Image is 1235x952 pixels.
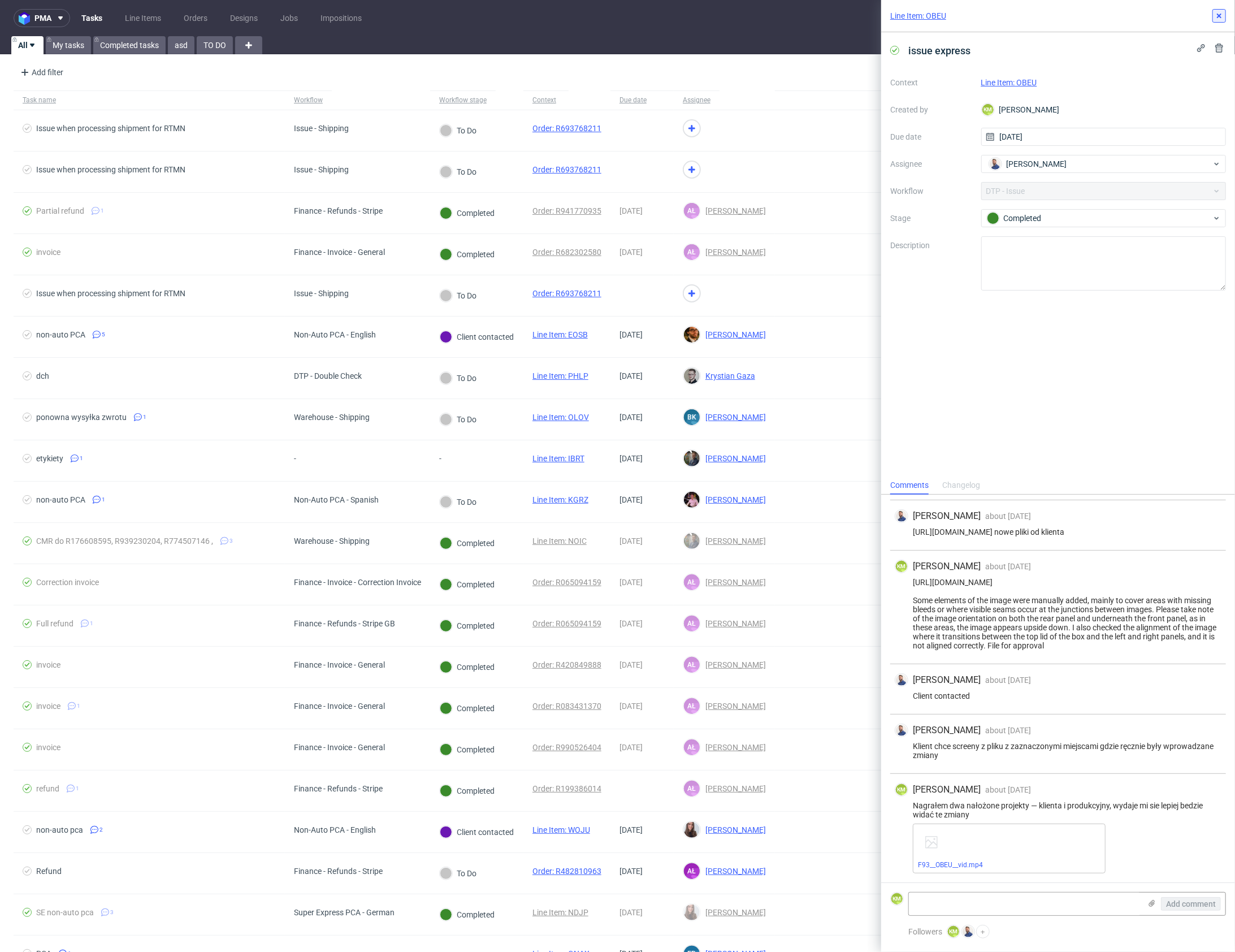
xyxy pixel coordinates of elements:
img: Matteo Corsico [684,327,700,343]
img: Sandra Beśka [684,905,700,920]
div: Non-Auto PCA - English [294,330,376,339]
div: invoice [36,248,60,257]
div: Completed [440,743,495,756]
div: Completed [440,702,495,715]
figcaption: AŁ [684,616,700,631]
a: All [11,36,44,54]
span: about [DATE] [985,726,1031,735]
img: Michał Rachański [896,510,907,522]
span: 1 [77,702,80,711]
span: [PERSON_NAME] [1007,158,1067,170]
a: Order: R065094159 [532,578,601,587]
div: etykiety [36,454,63,463]
a: Order: R990526404 [532,743,601,752]
div: Changelog [942,477,980,495]
div: [URL][DOMAIN_NAME] Some elements of the image were manually added, mainly to cover areas with mis... [895,578,1221,650]
div: ponowna wysyłka zwrotu [36,413,127,422]
span: 3 [110,908,114,917]
img: Michał Rachański [963,926,974,937]
span: [PERSON_NAME] [701,660,766,669]
label: Description [890,239,972,288]
div: Finance - Invoice - General [294,702,385,711]
div: Completed [440,537,495,549]
div: Completed [987,212,1212,224]
div: Finance - Refunds - Stripe [294,867,383,876]
div: Workflow [294,96,323,105]
div: Assignee [683,96,710,105]
div: Issue when processing shipment for RTMN [36,124,185,133]
label: Workflow [890,184,972,198]
span: [PERSON_NAME] [701,495,766,504]
div: Finance - Invoice - General [294,248,385,257]
div: To Do [440,166,476,178]
a: Tasks [75,9,109,27]
span: [PERSON_NAME] [701,619,766,628]
span: [PERSON_NAME] [701,248,766,257]
div: Klient chce screeny z pliku z zaznaczonymi miejscami gdzie ręcznie były wprowadzane zmiany [895,742,1221,760]
div: Issue when processing shipment for RTMN [36,289,185,298]
a: Order: R420849888 [532,660,601,669]
span: [PERSON_NAME] [701,908,766,917]
span: [DATE] [619,206,643,215]
img: Krystian Gaza [684,368,700,384]
span: [PERSON_NAME] [701,330,766,339]
div: Client contacted [440,331,514,343]
figcaption: AŁ [684,863,700,879]
div: dch [36,371,49,380]
a: TO DO [197,36,233,54]
a: Order: R199386014 [532,784,601,793]
span: [DATE] [619,248,643,257]
a: Order: R693768211 [532,289,601,298]
a: Line Item: EOSB [532,330,588,339]
img: Maciej Sobola [684,533,700,549]
a: Line Item: WOJU [532,825,590,834]
div: Correction invoice [36,578,99,587]
figcaption: KM [948,926,959,937]
div: Finance - Invoice - General [294,660,385,669]
span: [PERSON_NAME] [701,867,766,876]
span: [PERSON_NAME] [701,784,766,793]
div: Workflow stage [439,96,487,105]
div: Super Express PCA - German [294,908,395,917]
span: 1 [143,413,146,422]
span: 1 [102,495,105,504]
span: [DATE] [619,536,643,546]
div: To Do [440,289,476,302]
div: Completed [440,785,495,797]
label: Due date [890,130,972,144]
div: Completed [440,908,495,921]
div: invoice [36,702,60,711]
span: [DATE] [619,454,643,463]
span: [DATE] [619,743,643,752]
a: Designs [223,9,265,27]
span: [PERSON_NAME] [701,825,766,834]
span: [PERSON_NAME] [913,674,981,686]
a: Completed tasks [93,36,166,54]
div: Full refund [36,619,73,628]
div: Non-Auto PCA - English [294,825,376,834]
a: Orders [177,9,214,27]
a: Jobs [274,9,305,27]
div: To Do [440,496,476,508]
img: Maciej Sobola [684,451,700,466]
figcaption: AŁ [684,698,700,714]
a: Line Item: OBEU [981,78,1037,87]
img: Michał Rachański [990,158,1001,170]
img: Michał Rachański [896,725,907,736]
span: [DATE] [619,495,643,504]
a: Order: R682302580 [532,248,601,257]
div: [URL][DOMAIN_NAME] nowe pliki od klienta [895,527,1221,536]
div: refund [36,784,59,793]
div: Completed [440,248,495,261]
div: - [439,454,466,463]
span: [PERSON_NAME] [701,578,766,587]
div: Issue - Shipping [294,289,349,298]
span: [PERSON_NAME] [913,560,981,573]
a: Line Items [118,9,168,27]
a: F93__OBEU__vid.mp4 [918,861,983,869]
a: Order: R065094159 [532,619,601,628]
span: [PERSON_NAME] [701,454,766,463]
span: 5 [102,330,105,339]
a: asd [168,36,194,54]
label: Assignee [890,157,972,171]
